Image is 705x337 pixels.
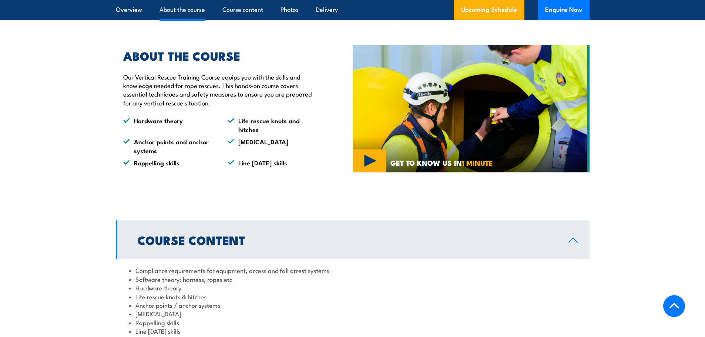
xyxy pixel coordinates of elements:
[228,137,319,155] li: [MEDICAL_DATA]
[228,116,319,134] li: Life rescue knots and hitches
[129,318,576,327] li: Rappelling skills
[462,157,493,168] strong: 1 MINUTE
[123,50,319,61] h2: ABOUT THE COURSE
[228,158,319,167] li: Line [DATE] skills
[123,137,214,155] li: Anchor points and anchor systems
[129,309,576,318] li: [MEDICAL_DATA]
[129,327,576,335] li: Line [DATE] skills
[129,292,576,301] li: Life rescue knots & hitches
[129,283,576,292] li: Hardware theory
[137,235,557,245] h2: Course Content
[123,73,319,107] p: Our Vertical Rescue Training Course equips you with the skills and knowledge needed for rope resc...
[116,220,590,259] a: Course Content
[129,301,576,309] li: Anchor points / anchor systems
[129,275,576,283] li: Software theory: harness, ropes etc
[390,159,493,166] span: GET TO KNOW US IN
[123,116,214,134] li: Hardware theory
[123,158,214,167] li: Rappelling skills
[129,266,576,274] li: Compliance requirements for equipment, access and fall arrest systems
